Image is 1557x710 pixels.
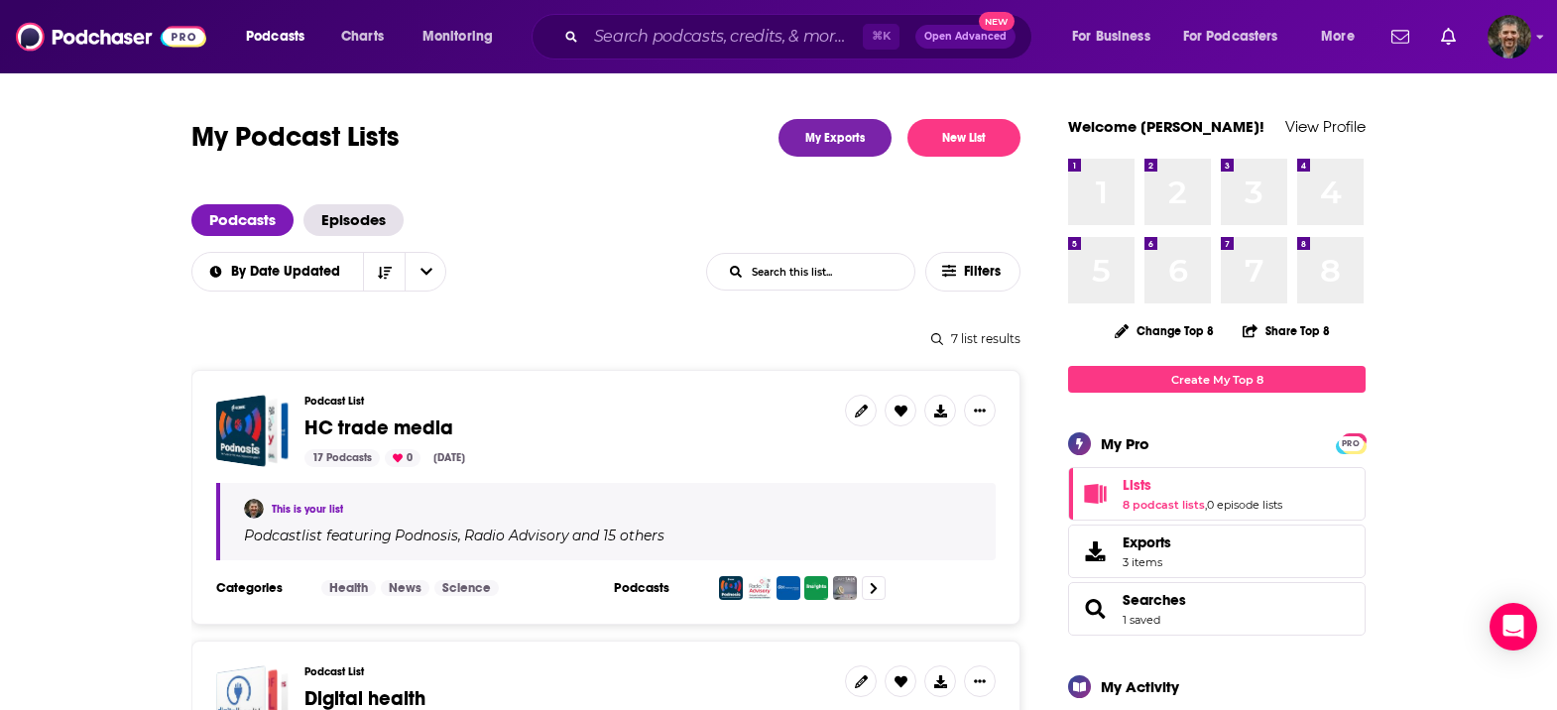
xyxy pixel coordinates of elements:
[461,528,569,543] a: Radio Advisory
[1205,498,1207,512] span: ,
[232,21,330,53] button: open menu
[244,499,264,519] img: Vince Galloro
[1170,21,1307,53] button: open menu
[1123,555,1171,569] span: 3 items
[1068,467,1366,521] span: Lists
[979,12,1015,31] span: New
[244,527,972,544] div: Podcast list featuring
[231,265,347,279] span: By Date Updated
[1242,311,1331,350] button: Share Top 8
[1321,23,1355,51] span: More
[1383,20,1417,54] a: Show notifications dropdown
[216,580,305,596] h3: Categories
[1307,21,1379,53] button: open menu
[1068,582,1366,636] span: Searches
[777,576,800,600] img: The Gist Healthcare Podcast
[550,14,1051,59] div: Search podcasts, credits, & more...
[1068,117,1264,136] a: Welcome [PERSON_NAME]!
[434,580,499,596] a: Science
[572,527,664,544] p: and 15 others
[304,665,829,678] h3: Podcast List
[321,580,376,596] a: Health
[964,265,1004,279] span: Filters
[1433,20,1464,54] a: Show notifications dropdown
[1123,476,1282,494] a: Lists
[1103,318,1226,343] button: Change Top 8
[304,417,453,439] a: HC trade media
[191,252,446,292] h2: Choose List sort
[272,503,343,516] a: This is your list
[748,576,772,600] img: Radio Advisory
[1075,480,1115,508] a: Lists
[246,23,304,51] span: Podcasts
[1339,436,1363,451] span: PRO
[1075,537,1115,565] span: Exports
[964,395,996,426] button: Show More Button
[1068,366,1366,393] a: Create My Top 8
[458,527,461,544] span: ,
[1490,603,1537,651] div: Open Intercom Messenger
[778,119,892,157] a: My Exports
[586,21,863,53] input: Search podcasts, credits, & more...
[425,449,473,467] div: [DATE]
[1339,435,1363,450] a: PRO
[304,395,829,408] h3: Podcast List
[1123,476,1151,494] span: Lists
[191,119,400,157] h1: My Podcast Lists
[422,23,493,51] span: Monitoring
[614,580,703,596] h3: Podcasts
[191,331,1020,346] div: 7 list results
[341,23,384,51] span: Charts
[1101,434,1149,453] div: My Pro
[833,576,857,600] img: CareTalk: Healthcare. Unfiltered.
[16,18,206,56] img: Podchaser - Follow, Share and Rate Podcasts
[907,119,1020,157] button: New List
[804,576,828,600] img: MGMA Podcasts
[381,580,429,596] a: News
[303,204,404,236] a: Episodes
[191,265,364,279] button: open menu
[1123,533,1171,551] span: Exports
[1068,525,1366,578] a: Exports
[392,528,458,543] a: Podnosis
[1207,498,1282,512] a: 0 episode lists
[1058,21,1175,53] button: open menu
[328,21,396,53] a: Charts
[409,21,519,53] button: open menu
[964,665,996,697] button: Show More Button
[1072,23,1150,51] span: For Business
[216,395,289,467] a: HC trade media
[719,576,743,600] img: Podnosis
[304,688,425,710] a: Digital health
[915,25,1016,49] button: Open AdvancedNew
[1123,613,1160,627] a: 1 saved
[1101,677,1179,696] div: My Activity
[191,204,294,236] a: Podcasts
[1183,23,1278,51] span: For Podcasters
[385,449,420,467] div: 0
[405,253,446,291] button: open menu
[863,24,899,50] span: ⌘ K
[1285,117,1366,136] a: View Profile
[304,449,380,467] div: 17 Podcasts
[1123,591,1186,609] a: Searches
[395,528,458,543] h4: Podnosis
[1488,15,1531,59] span: Logged in as vincegalloro
[464,528,569,543] h4: Radio Advisory
[1488,15,1531,59] button: Show profile menu
[924,32,1007,42] span: Open Advanced
[1075,595,1115,623] a: Searches
[1488,15,1531,59] img: User Profile
[363,253,405,291] button: Sort Direction
[1123,498,1205,512] a: 8 podcast lists
[304,415,453,440] span: HC trade media
[925,252,1020,292] button: Filters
